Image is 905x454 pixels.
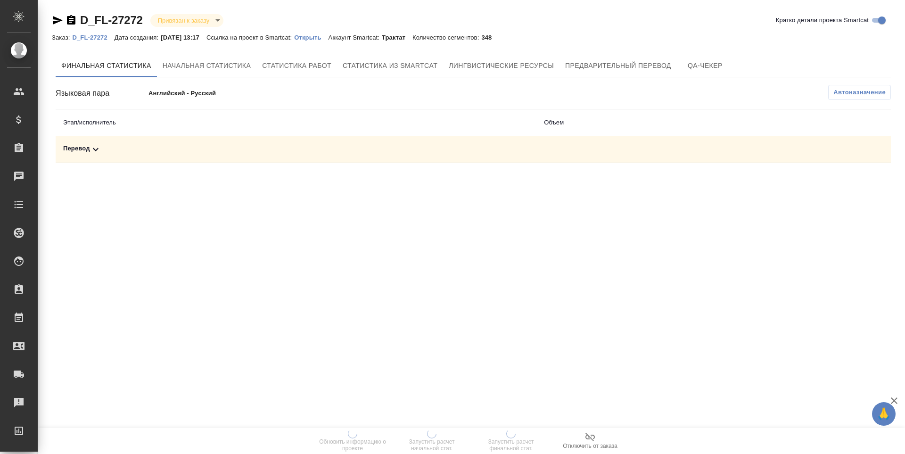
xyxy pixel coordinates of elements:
[115,34,161,41] p: Дата создания:
[872,402,896,426] button: 🙏
[481,34,499,41] p: 348
[833,88,886,97] span: Автоназначение
[150,14,223,27] div: Привязан к заказу
[52,34,72,41] p: Заказ:
[63,144,529,155] div: Toggle Row Expanded
[148,89,334,98] p: Английский - Русский
[72,34,114,41] p: D_FL-27272
[536,109,784,136] th: Объем
[294,33,328,41] a: Открыть
[382,34,412,41] p: Трактат
[828,85,891,100] button: Автоназначение
[262,60,331,72] span: Статистика работ
[155,17,212,25] button: Привязан к заказу
[80,14,143,26] a: D_FL-27272
[163,60,251,72] span: Начальная статистика
[449,60,554,72] span: Лингвистические ресурсы
[61,60,151,72] span: Финальная статистика
[329,34,382,41] p: Аккаунт Smartcat:
[206,34,294,41] p: Ссылка на проект в Smartcat:
[52,15,63,26] button: Скопировать ссылку для ЯМессенджера
[294,34,328,41] p: Открыть
[56,109,536,136] th: Этап/исполнитель
[683,60,728,72] span: QA-чекер
[66,15,77,26] button: Скопировать ссылку
[412,34,481,41] p: Количество сегментов:
[161,34,206,41] p: [DATE] 13:17
[72,33,114,41] a: D_FL-27272
[565,60,671,72] span: Предварительный перевод
[876,404,892,424] span: 🙏
[776,16,869,25] span: Кратко детали проекта Smartcat
[343,60,437,72] span: Статистика из Smartcat
[56,88,148,99] div: Языковая пара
